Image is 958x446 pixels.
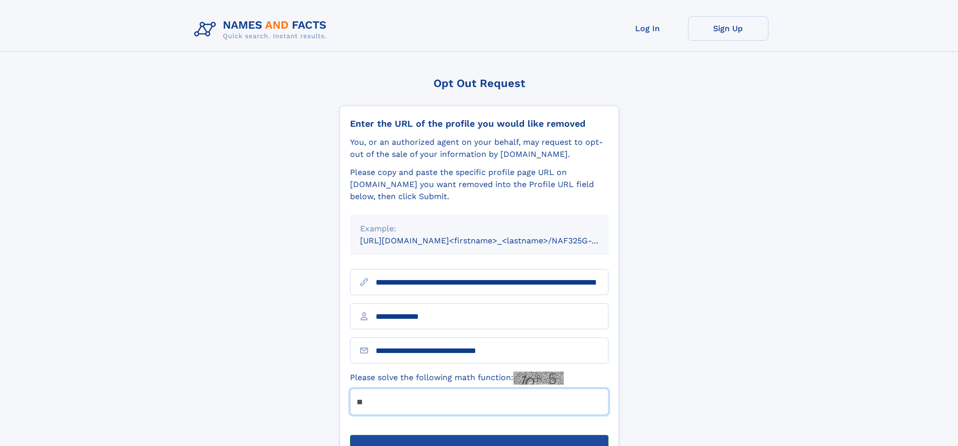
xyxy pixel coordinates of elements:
[350,136,608,160] div: You, or an authorized agent on your behalf, may request to opt-out of the sale of your informatio...
[350,372,564,385] label: Please solve the following math function:
[360,236,628,245] small: [URL][DOMAIN_NAME]<firstname>_<lastname>/NAF325G-xxxxxxxx
[339,77,619,90] div: Opt Out Request
[688,16,768,41] a: Sign Up
[607,16,688,41] a: Log In
[350,166,608,203] div: Please copy and paste the specific profile page URL on [DOMAIN_NAME] you want removed into the Pr...
[190,16,335,43] img: Logo Names and Facts
[350,118,608,129] div: Enter the URL of the profile you would like removed
[360,223,598,235] div: Example:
